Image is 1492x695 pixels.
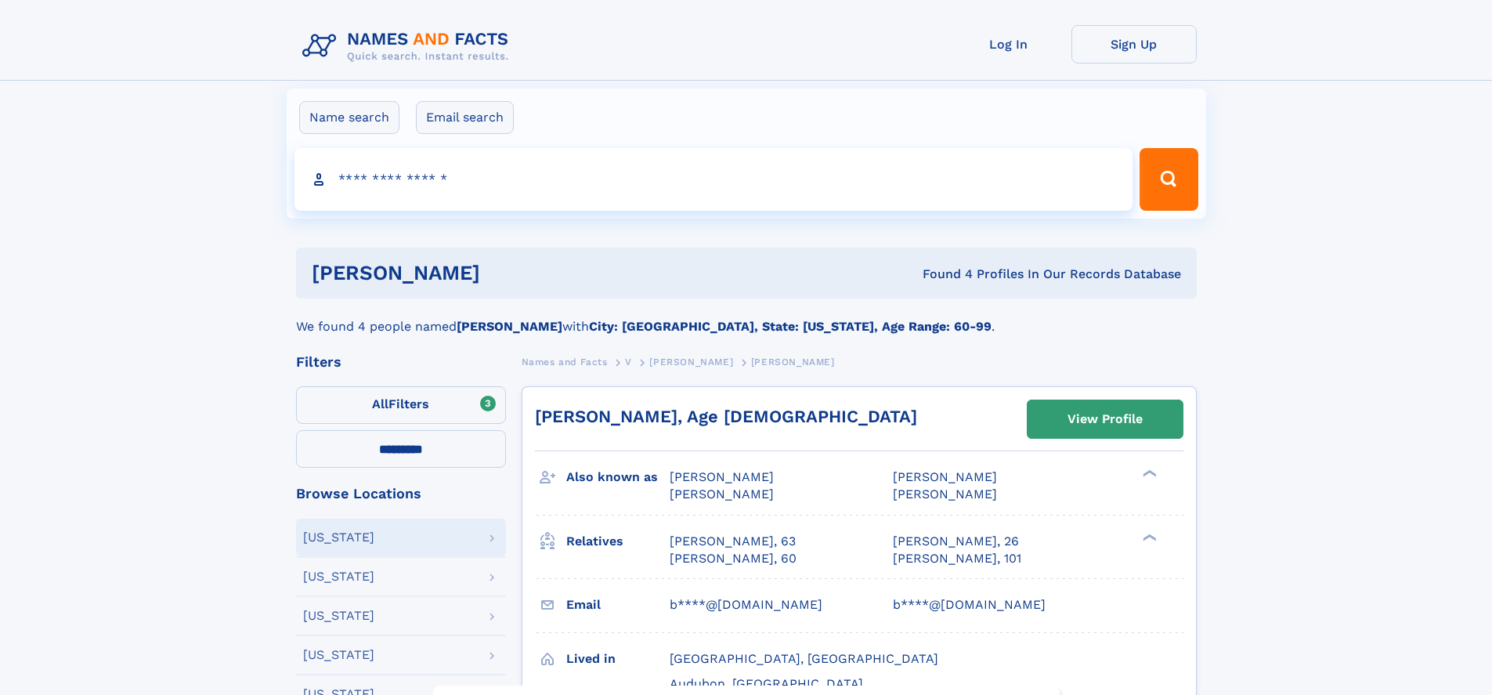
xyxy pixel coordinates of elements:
span: [PERSON_NAME] [751,357,835,367]
a: [PERSON_NAME], 26 [893,533,1019,550]
a: V [625,352,632,371]
div: ❯ [1139,532,1158,542]
b: [PERSON_NAME] [457,319,562,334]
label: Filters [296,386,506,424]
div: Filters [296,355,506,369]
button: Search Button [1140,148,1198,211]
div: We found 4 people named with . [296,299,1197,336]
div: ❯ [1139,469,1158,479]
h3: Email [566,592,670,618]
span: [PERSON_NAME] [670,487,774,501]
label: Email search [416,101,514,134]
img: Logo Names and Facts [296,25,522,67]
input: search input [294,148,1133,211]
a: [PERSON_NAME], 60 [670,550,797,567]
h1: [PERSON_NAME] [312,263,702,283]
div: Found 4 Profiles In Our Records Database [701,266,1181,283]
a: Names and Facts [522,352,608,371]
a: [PERSON_NAME], Age [DEMOGRAPHIC_DATA] [535,407,917,426]
div: [US_STATE] [303,649,374,661]
span: V [625,357,632,367]
span: [PERSON_NAME] [670,469,774,484]
div: View Profile [1068,401,1143,437]
div: [US_STATE] [303,531,374,544]
span: Audubon, [GEOGRAPHIC_DATA] [670,676,863,691]
a: Log In [946,25,1071,63]
a: [PERSON_NAME], 63 [670,533,796,550]
div: Browse Locations [296,487,506,501]
span: [PERSON_NAME] [893,487,997,501]
span: [PERSON_NAME] [893,469,997,484]
div: [US_STATE] [303,610,374,622]
a: [PERSON_NAME], 101 [893,550,1021,567]
h3: Lived in [566,646,670,672]
b: City: [GEOGRAPHIC_DATA], State: [US_STATE], Age Range: 60-99 [589,319,992,334]
span: [PERSON_NAME] [649,357,733,367]
a: [PERSON_NAME] [649,352,733,371]
span: [GEOGRAPHIC_DATA], [GEOGRAPHIC_DATA] [670,651,938,666]
div: [US_STATE] [303,570,374,583]
label: Name search [299,101,399,134]
span: All [372,396,388,411]
a: View Profile [1028,400,1183,438]
a: Sign Up [1071,25,1197,63]
h3: Relatives [566,528,670,555]
h3: Also known as [566,464,670,490]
